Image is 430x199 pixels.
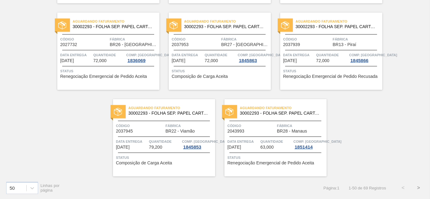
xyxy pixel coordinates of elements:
[293,138,341,145] span: Comp. Carga
[116,161,172,165] span: Composição de Carga Aceita
[228,138,259,145] span: Data Entrega
[271,13,382,90] a: statusAguardando Faturamento30002293 - FOLHA SEP. PAPEL CARTAO 1200x1000M 350gCódigo2037939Fábric...
[126,52,174,58] span: Comp. Carga
[110,42,158,47] span: BR26 - Uberlândia
[281,21,289,29] img: status
[126,58,147,63] div: 1836069
[228,123,276,129] span: Código
[238,52,286,58] span: Comp. Carga
[316,58,329,63] span: 72,000
[60,68,158,74] span: Status
[159,13,271,90] a: statusAguardando Faturamento30002293 - FOLHA SEP. PAPEL CARTAO 1200x1000M 350gCódigo2037953Fábric...
[58,21,66,29] img: status
[182,145,202,150] div: 1845853
[104,99,215,176] a: statusAguardando Faturamento30002293 - FOLHA SEP. PAPEL CARTAO 1200x1000M 350gCódigo2037945Fábric...
[221,42,269,47] span: BR27 - Nova Minas
[114,108,122,116] img: status
[166,129,195,133] span: BR22 - Viamão
[116,129,133,133] span: 2037945
[260,145,274,150] span: 63,000
[277,129,307,133] span: BR28 - Manaus
[172,42,189,47] span: 2037953
[116,155,214,161] span: Status
[128,111,210,116] span: 30002293 - FOLHA SEP. PAPEL CARTAO 1200x1000M 350g
[225,108,233,116] img: status
[73,18,159,24] span: Aguardando Faturamento
[182,138,214,150] a: Comp. [GEOGRAPHIC_DATA]1845853
[240,105,327,111] span: Aguardando Faturamento
[93,58,106,63] span: 72,000
[170,21,178,29] img: status
[240,111,322,116] span: 30002293 - FOLHA SEP. PAPEL CARTAO 1200x1000M 350g
[172,58,185,63] span: 03/11/2025
[60,58,74,63] span: 03/11/2025
[395,180,411,196] button: <
[277,123,325,129] span: Fábrica
[238,58,258,63] div: 1845863
[283,52,315,58] span: Data Entrega
[172,36,220,42] span: Código
[205,58,218,63] span: 72,000
[283,36,331,42] span: Código
[215,99,327,176] a: statusAguardando Faturamento30002293 - FOLHA SEP. PAPEL CARTAO 1200x1000M 350gCódigo2043993Fábric...
[172,68,269,74] span: Status
[411,180,426,196] button: >
[283,68,381,74] span: Status
[228,155,325,161] span: Status
[349,58,370,63] div: 1845866
[283,42,300,47] span: 2037939
[324,186,339,190] span: Página : 1
[60,42,77,47] span: 2027732
[293,145,314,150] div: 1851414
[333,42,356,47] span: BR13 - Piraí
[126,52,158,63] a: Comp. [GEOGRAPHIC_DATA]1836069
[172,52,203,58] span: Data Entrega
[182,138,230,145] span: Comp. Carga
[166,123,214,129] span: Fábrica
[349,52,397,58] span: Comp. Carga
[283,74,378,79] span: Renegociação Emergencial de Pedido Recusada
[172,74,228,79] span: Composição de Carga Aceita
[293,138,325,150] a: Comp. [GEOGRAPHIC_DATA]1851414
[110,36,158,42] span: Fábrica
[296,24,377,29] span: 30002293 - FOLHA SEP. PAPEL CARTAO 1200x1000M 350g
[316,52,348,58] span: Quantidade
[205,52,236,58] span: Quantidade
[184,18,271,24] span: Aguardando Faturamento
[116,145,130,150] span: 04/11/2025
[60,52,92,58] span: Data Entrega
[228,161,314,165] span: Renegociação Emergencial de Pedido Aceita
[238,52,269,63] a: Comp. [GEOGRAPHIC_DATA]1845863
[10,185,15,191] div: 50
[48,13,159,90] a: statusAguardando Faturamento30002293 - FOLHA SEP. PAPEL CARTAO 1200x1000M 350gCódigo2027732Fábric...
[73,24,154,29] span: 30002293 - FOLHA SEP. PAPEL CARTAO 1200x1000M 350g
[93,52,125,58] span: Quantidade
[260,138,292,145] span: Quantidade
[116,138,148,145] span: Data Entrega
[60,74,147,79] span: Renegociação Emergencial de Pedido Aceita
[221,36,269,42] span: Fábrica
[116,123,164,129] span: Código
[149,145,162,150] span: 79,200
[60,36,108,42] span: Código
[296,18,382,24] span: Aguardando Faturamento
[349,52,381,63] a: Comp. [GEOGRAPHIC_DATA]1845866
[149,138,180,145] span: Quantidade
[333,36,381,42] span: Fábrica
[128,105,215,111] span: Aguardando Faturamento
[184,24,266,29] span: 30002293 - FOLHA SEP. PAPEL CARTAO 1200x1000M 350g
[228,129,245,133] span: 2043993
[41,183,60,193] span: Linhas por página
[349,186,386,190] span: 1 - 50 de 69 Registros
[228,145,241,150] span: 05/11/2025
[283,58,297,63] span: 03/11/2025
